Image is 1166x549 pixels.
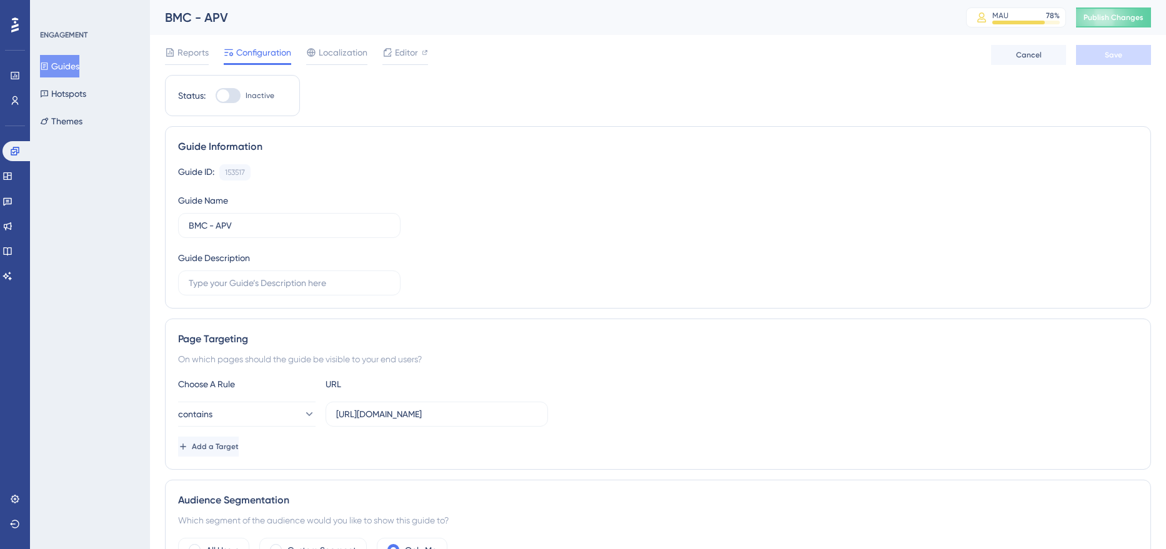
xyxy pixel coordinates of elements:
button: Save [1076,45,1151,65]
button: Cancel [991,45,1066,65]
div: Guide Information [178,139,1138,154]
span: Add a Target [192,442,239,452]
div: Choose A Rule [178,377,316,392]
div: URL [326,377,463,392]
span: Configuration [236,45,291,60]
span: Save [1105,50,1122,60]
div: MAU [992,11,1009,21]
div: Status: [178,88,206,103]
div: Guide ID: [178,164,214,181]
span: contains [178,407,212,422]
div: Which segment of the audience would you like to show this guide to? [178,513,1138,528]
div: Audience Segmentation [178,493,1138,508]
button: Guides [40,55,79,77]
input: Type your Guide’s Description here [189,276,390,290]
button: Publish Changes [1076,7,1151,27]
input: yourwebsite.com/path [336,407,537,421]
input: Type your Guide’s Name here [189,219,390,232]
div: 153517 [225,167,245,177]
span: Reports [177,45,209,60]
div: BMC - APV [165,9,935,26]
span: Localization [319,45,367,60]
span: Cancel [1016,50,1042,60]
button: contains [178,402,316,427]
span: Inactive [246,91,274,101]
div: Guide Name [178,193,228,208]
div: 78 % [1046,11,1060,21]
div: Guide Description [178,250,250,265]
span: Editor [395,45,418,60]
div: ENGAGEMENT [40,30,87,40]
div: On which pages should the guide be visible to your end users? [178,352,1138,367]
button: Add a Target [178,437,239,457]
button: Hotspots [40,82,86,105]
div: Page Targeting [178,332,1138,347]
button: Themes [40,110,82,132]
